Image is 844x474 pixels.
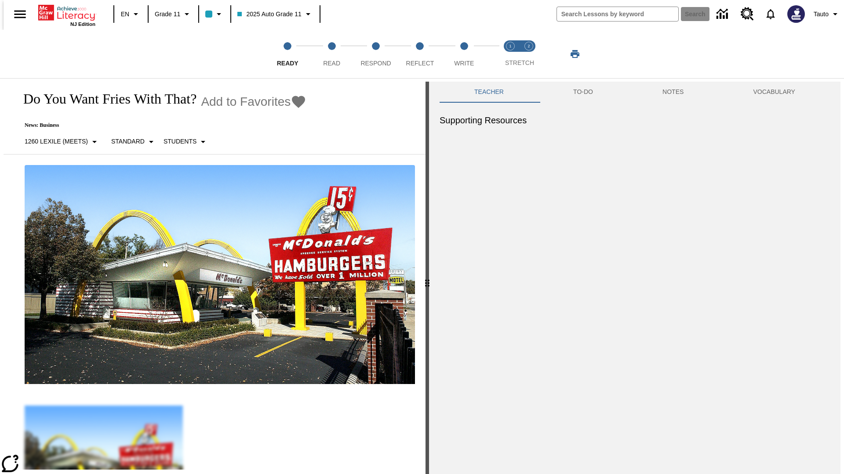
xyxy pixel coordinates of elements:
span: Reflect [406,60,434,67]
span: Tauto [814,10,829,19]
h6: Supporting Resources [440,113,830,127]
span: Read [323,60,340,67]
span: EN [121,10,129,19]
button: Write step 5 of 5 [439,30,490,78]
button: Class color is light blue. Change class color [202,6,228,22]
span: 2025 Auto Grade 11 [237,10,301,19]
div: reading [4,82,426,470]
p: Standard [111,137,145,146]
div: Press Enter or Spacebar and then press right and left arrow keys to move the slider [426,82,429,474]
button: Stretch Read step 1 of 2 [498,30,523,78]
text: 2 [527,44,530,48]
button: Grade: Grade 11, Select a grade [151,6,196,22]
button: Add to Favorites - Do You Want Fries With That? [201,94,306,109]
button: Language: EN, Select a language [117,6,145,22]
button: TO-DO [538,82,628,103]
button: Open side menu [7,1,33,27]
button: NOTES [628,82,718,103]
a: Resource Center, Will open in new tab [735,2,759,26]
button: Scaffolds, Standard [108,134,160,150]
span: Add to Favorites [201,95,291,109]
div: activity [429,82,840,474]
img: Avatar [787,5,805,23]
a: Data Center [711,2,735,26]
span: Grade 11 [155,10,180,19]
text: 1 [509,44,511,48]
span: STRETCH [505,59,534,66]
button: Reflect step 4 of 5 [394,30,445,78]
button: Class: 2025 Auto Grade 11, Select your class [234,6,316,22]
p: News: Business [14,122,306,129]
input: search field [557,7,678,21]
button: Ready step 1 of 5 [262,30,313,78]
button: Teacher [440,82,538,103]
button: Print [561,46,589,62]
button: VOCABULARY [718,82,830,103]
button: Stretch Respond step 2 of 2 [516,30,542,78]
div: Home [38,3,95,27]
button: Read step 2 of 5 [306,30,357,78]
button: Select Student [160,134,212,150]
img: One of the first McDonald's stores, with the iconic red sign and golden arches. [25,165,415,384]
span: Write [454,60,474,67]
span: Ready [277,60,298,67]
a: Notifications [759,3,782,25]
button: Select a new avatar [782,3,810,25]
p: Students [164,137,196,146]
div: Instructional Panel Tabs [440,82,830,103]
span: NJ Edition [70,22,95,27]
span: Respond [360,60,391,67]
button: Select Lexile, 1260 Lexile (Meets) [21,134,103,150]
p: 1260 Lexile (Meets) [25,137,88,146]
h1: Do You Want Fries With That? [14,91,196,107]
button: Respond step 3 of 5 [350,30,401,78]
button: Profile/Settings [810,6,844,22]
